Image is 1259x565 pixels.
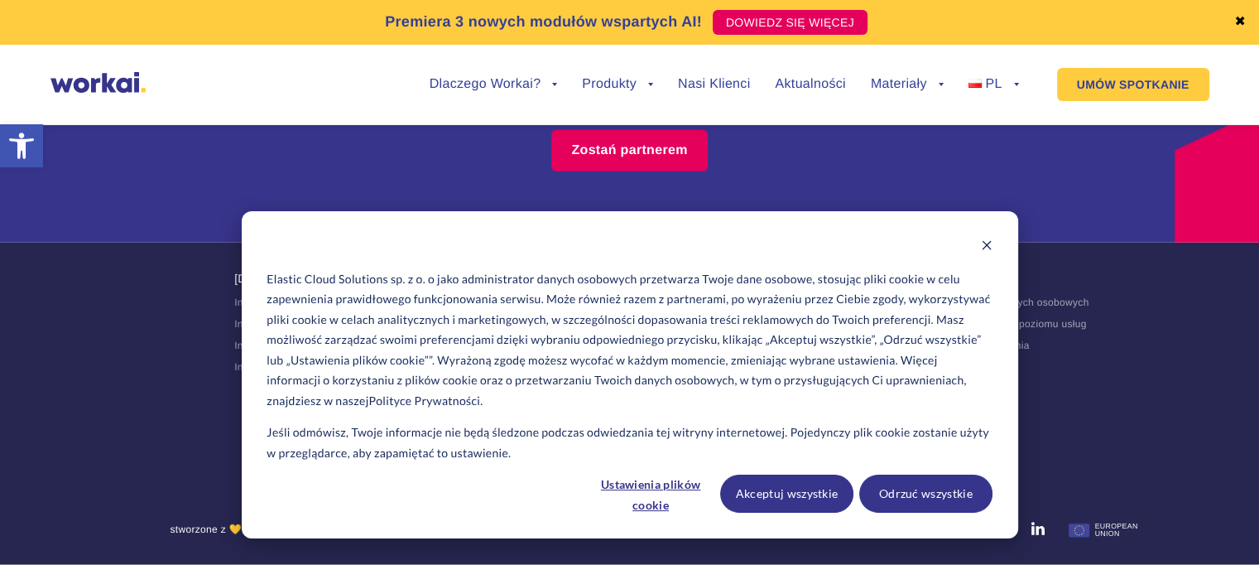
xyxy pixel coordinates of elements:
[720,475,853,513] button: Akceptuj wszystkie
[775,78,845,91] a: Aktualności
[267,269,992,412] p: Elastic Cloud Solutions sp. z o. o jako administrator danych osobowych przetwarza Twoje dane osob...
[234,272,368,285] a: [DEMOGRAPHIC_DATA]
[981,237,992,258] button: Dismiss cookie banner
[234,340,379,351] a: Intranet dla branży logistycznej
[713,10,867,35] a: DOWIEDZ SIĘ WIĘCEJ
[678,78,750,91] a: Nasi Klienci
[369,391,483,412] a: Polityce Prywatności.
[985,77,1002,91] span: PL
[430,78,558,91] a: Dlaczego Workai?
[234,318,374,330] a: Intranet dla branży finansowej
[859,475,992,513] button: Odrzuć wszystkie
[234,361,413,373] a: Intranet dla branży telekomunikacyjnej
[582,78,653,91] a: Produkty
[385,11,702,33] p: Premiera 3 nowych modułów wspartych AI!
[587,475,714,513] button: Ustawienia plików cookie
[871,78,944,91] a: Materiały
[8,423,455,557] iframe: Popup CTA
[1234,16,1246,29] a: ✖
[242,211,1018,538] div: Cookie banner
[1057,68,1209,101] a: UMÓW SPOTKANIE
[551,130,707,171] a: Zostań partnerem
[234,297,394,308] a: Intranet dla administracji rządowej
[267,423,992,463] p: Jeśli odmówisz, Twoje informacje nie będą śledzone podczas odwiedzania tej witryny internetowej. ...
